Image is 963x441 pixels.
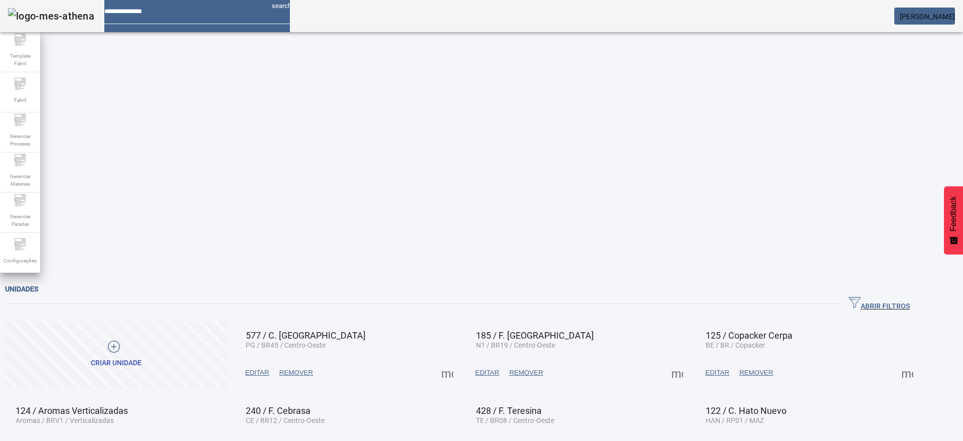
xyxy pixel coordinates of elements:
span: EDITAR [475,368,500,378]
span: REMOVER [509,368,543,378]
button: REMOVER [274,364,318,382]
button: Mais [438,364,456,382]
span: Template Fabril [5,49,35,70]
button: REMOVER [734,364,778,382]
span: Gerenciar Paradas [5,210,35,231]
button: Feedback - Mostrar pesquisa [944,186,963,254]
span: HAN / RP01 / MAZ [706,416,764,424]
span: PG / BR45 / Centro-Oeste [246,341,326,349]
span: Unidades [5,285,38,293]
span: Gerenciar Processo [5,129,35,151]
span: [PERSON_NAME] [900,13,955,21]
span: BE / BR / Copacker [706,341,765,349]
img: logo-mes-athena [8,8,94,24]
span: REMOVER [739,368,773,378]
span: Fabril [11,93,29,107]
span: N1 / BR19 / Centro-Oeste [476,341,555,349]
span: EDITAR [705,368,729,378]
button: EDITAR [700,364,734,382]
span: 122 / C. Hato Nuevo [706,405,786,416]
button: EDITAR [470,364,505,382]
span: 125 / Copacker Cerpa [706,330,792,341]
span: 428 / F. Teresina [476,405,542,416]
button: ABRIR FILTROS [841,295,918,313]
span: TE / BR08 / Centro-Oeste [476,416,554,424]
button: Mais [898,364,916,382]
span: EDITAR [245,368,269,378]
span: 240 / F. Cebrasa [246,405,310,416]
span: CE / BR12 / Centro-Oeste [246,416,325,424]
span: Configurações [1,254,40,267]
button: Mais [668,364,686,382]
span: REMOVER [279,368,313,378]
span: 577 / C. [GEOGRAPHIC_DATA] [246,330,366,341]
span: ABRIR FILTROS [849,297,910,312]
span: 124 / Aromas Verticalizadas [16,405,128,416]
span: Feedback [949,196,958,231]
button: REMOVER [504,364,548,382]
button: EDITAR [240,364,274,382]
button: Criar unidade [5,321,228,388]
span: Gerenciar Materiais [5,170,35,191]
span: Aromas / BRV1 / Verticalizadas [16,416,114,424]
div: Criar unidade [91,358,141,368]
span: 185 / F. [GEOGRAPHIC_DATA] [476,330,594,341]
